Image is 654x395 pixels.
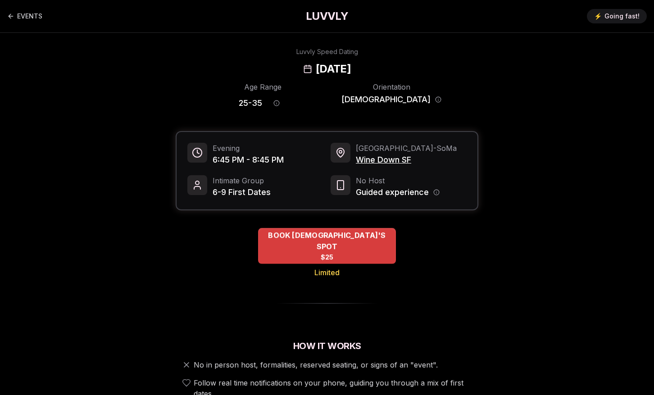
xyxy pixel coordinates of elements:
[341,93,431,106] span: [DEMOGRAPHIC_DATA]
[604,12,640,21] span: Going fast!
[321,253,334,262] span: $25
[258,228,396,264] button: BOOK QUEER WOMEN'S SPOT - Limited
[239,97,262,109] span: 25 - 35
[194,359,438,370] span: No in person host, formalities, reserved seating, or signs of an "event".
[306,9,348,23] a: LUVVLY
[176,340,478,352] h2: How It Works
[314,267,340,278] span: Limited
[356,186,429,199] span: Guided experience
[213,186,271,199] span: 6-9 First Dates
[356,154,457,166] span: Wine Down SF
[213,175,271,186] span: Intimate Group
[213,82,313,92] div: Age Range
[316,62,351,76] h2: [DATE]
[356,175,440,186] span: No Host
[296,47,358,56] div: Luvvly Speed Dating
[213,154,284,166] span: 6:45 PM - 8:45 PM
[341,82,441,92] div: Orientation
[433,189,440,195] button: Host information
[594,12,602,21] span: ⚡️
[258,230,396,252] span: BOOK [DEMOGRAPHIC_DATA]'S SPOT
[435,96,441,103] button: Orientation information
[267,93,286,113] button: Age range information
[356,143,457,154] span: [GEOGRAPHIC_DATA] - SoMa
[7,7,42,25] a: Back to events
[213,143,284,154] span: Evening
